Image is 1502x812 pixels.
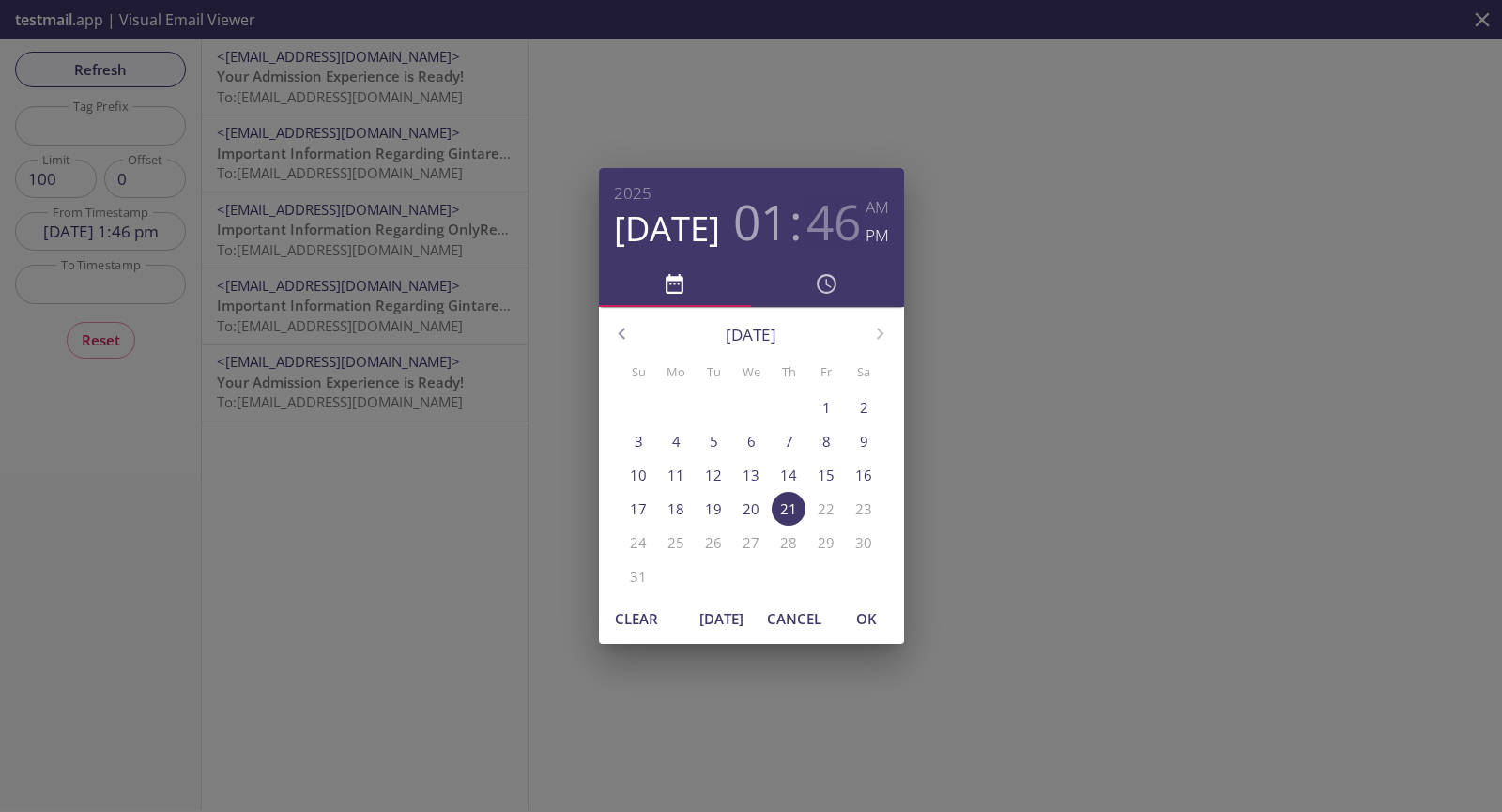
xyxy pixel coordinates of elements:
p: 7 [785,432,793,452]
p: 21 [780,499,797,519]
p: 8 [822,432,831,452]
button: 3 [621,424,655,458]
button: 7 [772,424,805,458]
span: Su [621,362,655,382]
button: 21 [772,492,805,526]
span: [DATE] [699,606,744,631]
button: 18 [659,492,693,526]
p: 20 [743,499,759,519]
p: 10 [630,466,647,485]
button: Cancel [759,601,829,636]
button: 15 [809,458,843,492]
button: 2 [847,391,881,424]
button: 6 [734,424,768,458]
span: Mo [659,362,693,382]
button: 10 [621,458,655,492]
p: 9 [860,432,868,452]
button: PM [866,222,889,250]
p: 1 [822,398,831,418]
button: 16 [847,458,881,492]
span: Sa [847,362,881,382]
p: 17 [630,499,647,519]
button: 19 [697,492,730,526]
p: 15 [818,466,835,485]
button: 12 [697,458,730,492]
p: 2 [860,398,868,418]
button: 11 [659,458,693,492]
button: 5 [697,424,730,458]
p: 12 [705,466,722,485]
span: OK [844,606,889,631]
button: 20 [734,492,768,526]
span: We [734,362,768,382]
button: 4 [659,424,693,458]
p: 11 [667,466,684,485]
button: 13 [734,458,768,492]
button: OK [836,601,897,636]
button: 9 [847,424,881,458]
p: 3 [635,432,643,452]
h3: : [789,193,803,250]
span: Th [772,362,805,382]
button: 2025 [614,179,651,207]
button: 1 [809,391,843,424]
button: 17 [621,492,655,526]
p: 19 [705,499,722,519]
button: 14 [772,458,805,492]
p: 5 [710,432,718,452]
button: AM [866,193,889,222]
button: [DATE] [692,601,752,636]
span: Clear [614,606,659,631]
p: 4 [672,432,681,452]
span: Tu [697,362,730,382]
p: 18 [667,499,684,519]
p: [DATE] [645,323,857,347]
button: Clear [606,601,667,636]
p: 6 [747,432,756,452]
span: Cancel [767,606,821,631]
button: 46 [806,193,861,250]
button: 01 [733,193,788,250]
button: [DATE] [614,207,720,250]
button: 8 [809,424,843,458]
span: Fr [809,362,843,382]
p: 16 [855,466,872,485]
p: 14 [780,466,797,485]
p: 13 [743,466,759,485]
